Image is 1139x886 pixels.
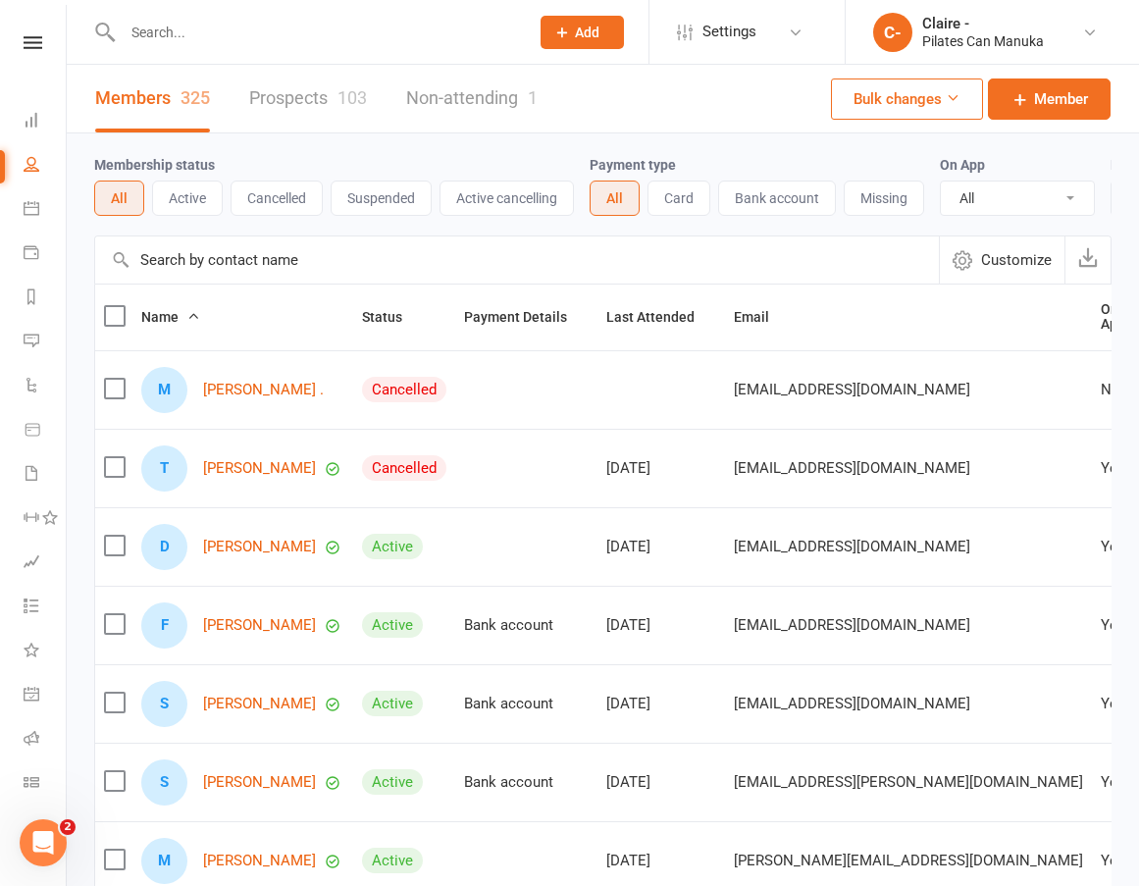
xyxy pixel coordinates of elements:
[24,762,68,807] a: Class kiosk mode
[734,842,1083,879] span: [PERSON_NAME][EMAIL_ADDRESS][DOMAIN_NAME]
[606,539,716,555] div: [DATE]
[464,305,589,329] button: Payment Details
[873,13,912,52] div: C-
[831,78,983,120] button: Bulk changes
[141,838,187,884] div: M
[844,181,924,216] button: Missing
[94,157,215,173] label: Membership status
[203,853,316,869] a: [PERSON_NAME]
[337,87,367,108] div: 103
[1101,539,1125,555] div: Yes
[203,774,316,791] a: [PERSON_NAME]
[606,696,716,712] div: [DATE]
[464,309,589,325] span: Payment Details
[1101,382,1125,398] div: No
[1101,853,1125,869] div: Yes
[24,233,68,277] a: Payments
[24,100,68,144] a: Dashboard
[203,382,324,398] a: [PERSON_NAME] .
[988,78,1111,120] a: Member
[734,763,1083,801] span: [EMAIL_ADDRESS][PERSON_NAME][DOMAIN_NAME]
[734,371,970,408] span: [EMAIL_ADDRESS][DOMAIN_NAME]
[734,305,791,329] button: Email
[406,65,538,132] a: Non-attending1
[647,181,710,216] button: Card
[939,236,1064,284] button: Customize
[362,534,423,559] div: Active
[362,455,446,481] div: Cancelled
[362,848,423,873] div: Active
[24,188,68,233] a: Calendar
[590,157,676,173] label: Payment type
[1101,617,1125,634] div: Yes
[362,377,446,402] div: Cancelled
[24,630,68,674] a: What's New
[1101,696,1125,712] div: Yes
[464,774,589,791] div: Bank account
[362,612,423,638] div: Active
[528,87,538,108] div: 1
[24,277,68,321] a: Reports
[60,819,76,835] span: 2
[231,181,323,216] button: Cancelled
[734,528,970,565] span: [EMAIL_ADDRESS][DOMAIN_NAME]
[922,32,1044,50] div: Pilates Can Manuka
[464,696,589,712] div: Bank account
[203,617,316,634] a: [PERSON_NAME]
[141,759,187,806] div: S
[440,181,574,216] button: Active cancelling
[541,16,624,49] button: Add
[141,309,200,325] span: Name
[141,305,200,329] button: Name
[464,617,589,634] div: Bank account
[141,681,187,727] div: S
[362,305,424,329] button: Status
[590,181,640,216] button: All
[606,617,716,634] div: [DATE]
[152,181,223,216] button: Active
[734,685,970,722] span: [EMAIL_ADDRESS][DOMAIN_NAME]
[94,181,144,216] button: All
[203,696,316,712] a: [PERSON_NAME]
[95,65,210,132] a: Members325
[362,769,423,795] div: Active
[1101,774,1125,791] div: Yes
[362,691,423,716] div: Active
[141,524,187,570] div: D
[922,15,1044,32] div: Claire -
[734,449,970,487] span: [EMAIL_ADDRESS][DOMAIN_NAME]
[95,236,939,284] input: Search by contact name
[331,181,432,216] button: Suspended
[24,674,68,718] a: General attendance kiosk mode
[702,10,756,54] span: Settings
[1092,285,1134,350] th: On App
[1034,87,1088,111] span: Member
[24,144,68,188] a: People
[203,539,316,555] a: [PERSON_NAME]
[606,774,716,791] div: [DATE]
[141,445,187,492] div: T
[606,853,716,869] div: [DATE]
[606,460,716,477] div: [DATE]
[181,87,210,108] div: 325
[362,309,424,325] span: Status
[606,309,716,325] span: Last Attended
[203,460,316,477] a: [PERSON_NAME]
[24,542,68,586] a: Assessments
[734,606,970,644] span: [EMAIL_ADDRESS][DOMAIN_NAME]
[940,157,985,173] label: On App
[117,19,515,46] input: Search...
[24,409,68,453] a: Product Sales
[575,25,599,40] span: Add
[24,718,68,762] a: Roll call kiosk mode
[1101,460,1125,477] div: Yes
[20,819,67,866] iframe: Intercom live chat
[249,65,367,132] a: Prospects103
[718,181,836,216] button: Bank account
[981,248,1052,272] span: Customize
[606,305,716,329] button: Last Attended
[141,367,187,413] div: M
[734,309,791,325] span: Email
[141,602,187,649] div: F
